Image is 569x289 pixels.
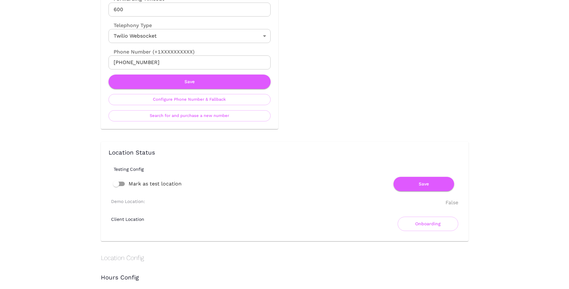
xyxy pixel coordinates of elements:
button: Configure Phone Number & Fallback [109,94,271,105]
h6: Testing Config [114,167,466,172]
h3: Hours Config [101,274,468,281]
h3: Location Status [109,149,461,156]
span: Mark as test location [129,180,182,188]
button: Save [109,75,271,89]
button: Search for and purchase a new number [109,110,271,121]
h6: Demo Location: [111,199,145,204]
label: Telephony Type [109,22,152,29]
h6: Client Location [111,217,144,222]
button: Save [393,177,454,191]
button: Onboarding [398,217,458,231]
div: Twilio Websocket [109,29,271,43]
h2: Location Config [101,254,468,262]
div: False [445,199,458,206]
label: Phone Number (+1XXXXXXXXXX) [109,48,271,55]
